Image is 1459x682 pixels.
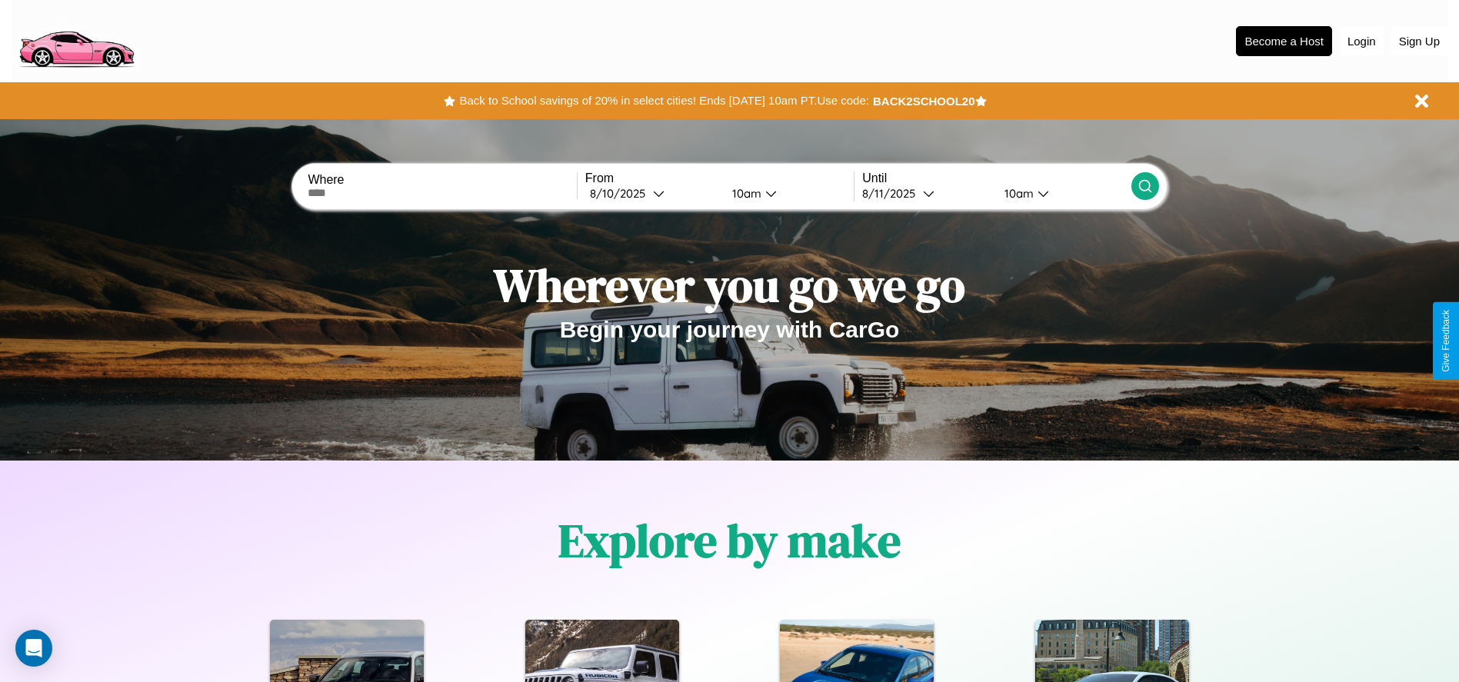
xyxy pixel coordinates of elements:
[585,171,854,185] label: From
[862,186,923,201] div: 8 / 11 / 2025
[997,186,1038,201] div: 10am
[862,171,1131,185] label: Until
[1236,26,1332,56] button: Become a Host
[15,630,52,667] div: Open Intercom Messenger
[585,185,720,201] button: 8/10/2025
[455,90,872,111] button: Back to School savings of 20% in select cities! Ends [DATE] 10am PT.Use code:
[12,8,141,72] img: logo
[725,186,765,201] div: 10am
[1391,27,1447,55] button: Sign Up
[992,185,1131,201] button: 10am
[558,509,901,572] h1: Explore by make
[308,173,576,187] label: Where
[1441,310,1451,372] div: Give Feedback
[590,186,653,201] div: 8 / 10 / 2025
[1340,27,1384,55] button: Login
[720,185,854,201] button: 10am
[873,95,975,108] b: BACK2SCHOOL20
